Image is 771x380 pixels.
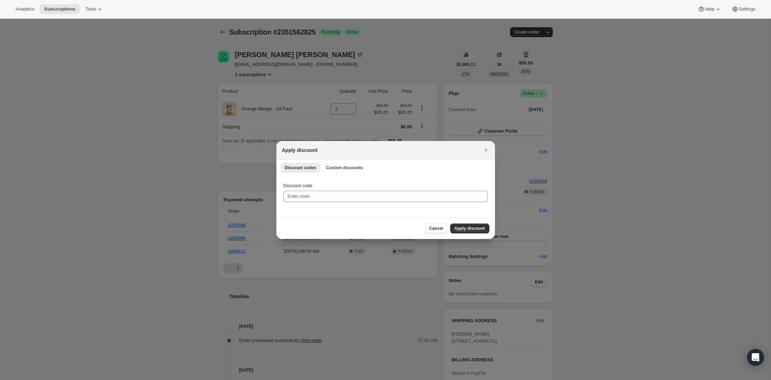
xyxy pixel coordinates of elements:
[40,4,80,14] button: Subscriptions
[450,223,489,233] button: Apply discount
[85,6,96,12] span: Tools
[739,6,755,12] span: Settings
[276,175,495,217] div: Discount codes
[282,147,318,154] h2: Apply discount
[693,4,726,14] button: Help
[11,4,38,14] button: Analytics
[281,163,320,173] button: Discount codes
[44,6,75,12] span: Subscriptions
[322,163,367,173] button: Custom discounts
[747,349,764,366] div: Open Intercom Messenger
[283,183,312,188] span: Discount code
[326,165,363,171] span: Custom discounts
[81,4,108,14] button: Tools
[481,145,491,155] button: Close
[429,226,443,231] span: Cancel
[727,4,760,14] button: Settings
[705,6,714,12] span: Help
[425,223,447,233] button: Cancel
[16,6,34,12] span: Analytics
[454,226,485,231] span: Apply discount
[285,165,316,171] span: Discount codes
[283,191,488,202] input: Enter code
